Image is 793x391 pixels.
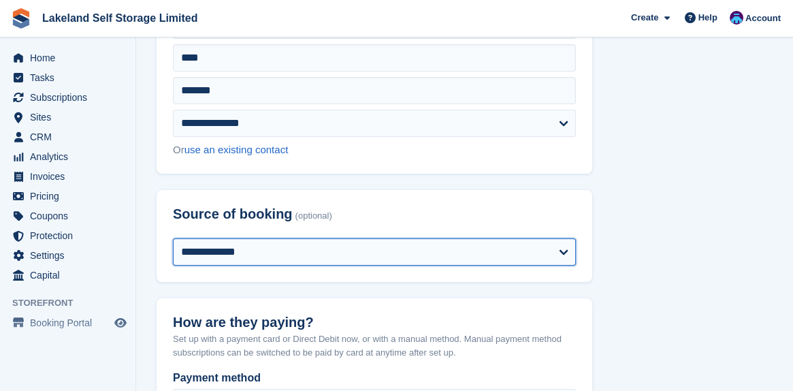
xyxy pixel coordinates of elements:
a: menu [7,206,129,225]
span: Account [745,12,781,25]
span: Capital [30,266,112,285]
span: Home [30,48,112,67]
span: Coupons [30,206,112,225]
span: Source of booking [173,206,293,222]
img: David Dickson [730,11,743,25]
a: menu [7,167,129,186]
span: Invoices [30,167,112,186]
a: menu [7,246,129,265]
a: Lakeland Self Storage Limited [37,7,204,29]
span: Sites [30,108,112,127]
span: Help [698,11,717,25]
a: menu [7,48,129,67]
span: Create [631,11,658,25]
span: (optional) [295,211,332,221]
span: Tasks [30,68,112,87]
a: menu [7,68,129,87]
span: Settings [30,246,112,265]
span: Pricing [30,187,112,206]
span: Booking Portal [30,313,112,332]
a: Preview store [112,315,129,331]
span: Storefront [12,296,135,310]
a: menu [7,187,129,206]
span: Protection [30,226,112,245]
a: menu [7,266,129,285]
span: Subscriptions [30,88,112,107]
a: menu [7,313,129,332]
div: Or [173,142,576,158]
a: menu [7,127,129,146]
span: Analytics [30,147,112,166]
p: Set up with a payment card or Direct Debit now, or with a manual method. Manual payment method su... [173,332,576,359]
img: stora-icon-8386f47178a22dfd0bd8f6a31ec36ba5ce8667c1dd55bd0f319d3a0aa187defe.svg [11,8,31,29]
label: Payment method [173,370,576,386]
a: menu [7,147,129,166]
h2: How are they paying? [173,315,576,330]
a: menu [7,226,129,245]
a: menu [7,88,129,107]
a: menu [7,108,129,127]
span: CRM [30,127,112,146]
a: use an existing contact [184,144,289,155]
